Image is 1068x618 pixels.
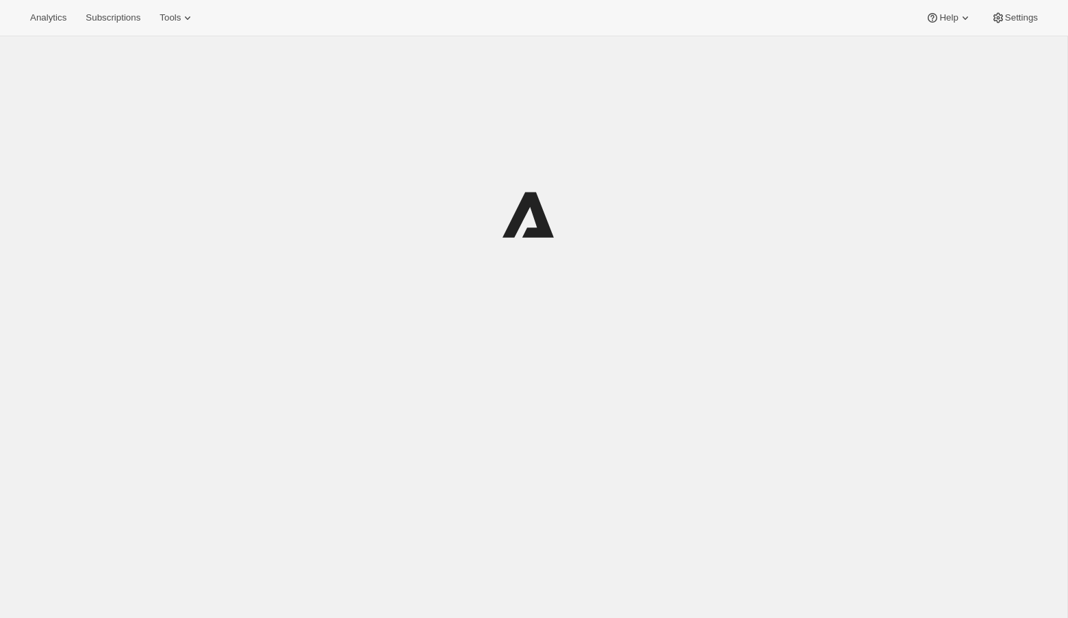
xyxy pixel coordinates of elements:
button: Tools [151,8,203,27]
span: Tools [160,12,181,23]
button: Help [917,8,980,27]
button: Settings [983,8,1046,27]
span: Settings [1005,12,1038,23]
span: Subscriptions [86,12,140,23]
span: Analytics [30,12,66,23]
button: Subscriptions [77,8,149,27]
span: Help [939,12,958,23]
button: Analytics [22,8,75,27]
